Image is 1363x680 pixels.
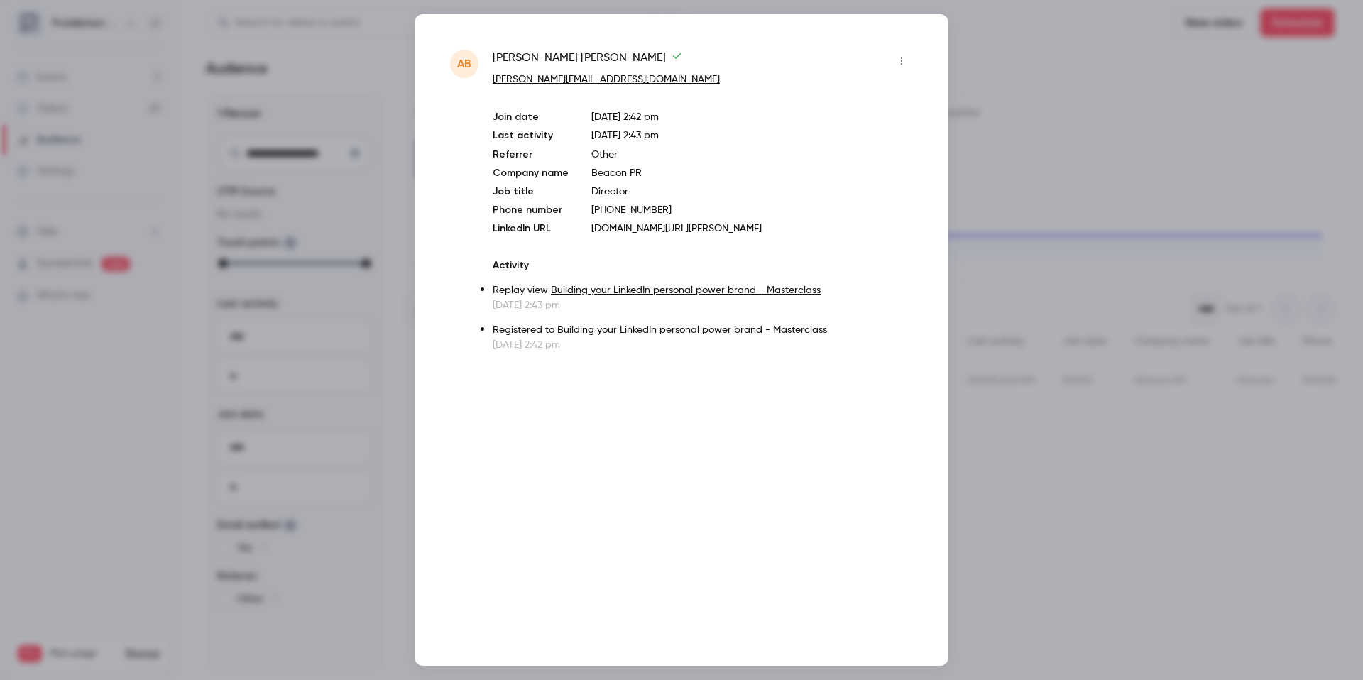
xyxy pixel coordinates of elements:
[493,221,569,236] p: LinkedIn URL
[557,325,827,335] a: Building your LinkedIn personal power brand - Masterclass
[591,166,913,180] p: Beacon PR
[591,110,913,124] p: [DATE] 2:42 pm
[493,258,913,273] p: Activity
[493,50,683,72] span: [PERSON_NAME] [PERSON_NAME]
[591,221,913,236] p: [DOMAIN_NAME][URL][PERSON_NAME]
[551,285,821,295] a: Building your LinkedIn personal power brand - Masterclass
[493,128,569,143] p: Last activity
[591,185,913,199] p: Director
[493,298,913,312] p: [DATE] 2:43 pm
[591,203,913,217] p: [PHONE_NUMBER]
[493,323,913,338] p: Registered to
[493,185,569,199] p: Job title
[457,55,471,72] span: AB
[493,148,569,162] p: Referrer
[493,203,569,217] p: Phone number
[493,75,720,84] a: [PERSON_NAME][EMAIL_ADDRESS][DOMAIN_NAME]
[493,110,569,124] p: Join date
[493,338,913,352] p: [DATE] 2:42 pm
[493,283,913,298] p: Replay view
[591,131,659,141] span: [DATE] 2:43 pm
[493,166,569,180] p: Company name
[591,148,913,162] p: Other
